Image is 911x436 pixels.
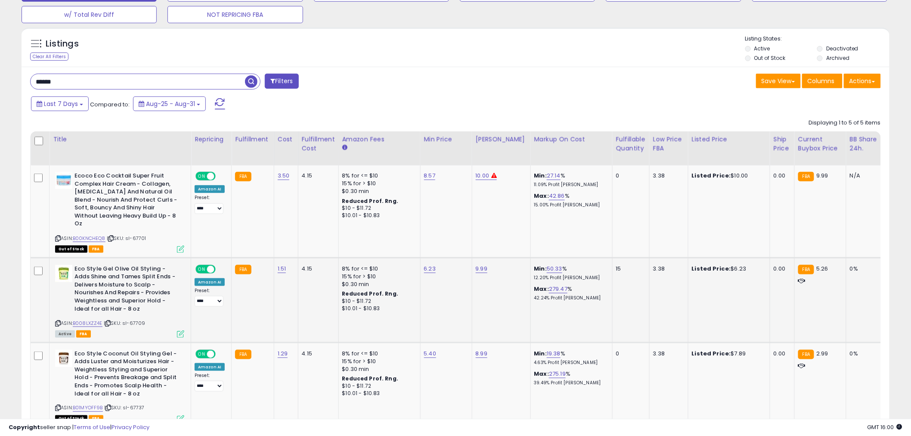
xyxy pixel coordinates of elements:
[530,131,612,165] th: The percentage added to the cost of goods (COGS) that forms the calculator for Min & Max prices.
[534,349,547,358] b: Min:
[534,380,606,386] p: 39.49% Profit [PERSON_NAME]
[868,423,902,431] span: 2025-09-8 16:00 GMT
[616,350,643,358] div: 0
[534,285,549,293] b: Max:
[476,135,527,144] div: [PERSON_NAME]
[547,265,562,273] a: 50.33
[107,235,146,242] span: | SKU: sl-67701
[549,285,567,293] a: 279.47
[342,375,399,382] b: Reduced Prof. Rng.
[342,180,414,187] div: 15% for > $10
[816,349,828,358] span: 2.99
[342,205,414,212] div: $10 - $11.72
[46,38,79,50] h5: Listings
[302,172,332,180] div: 4.15
[809,119,881,127] div: Displaying 1 to 5 of 5 items
[342,390,414,397] div: $10.01 - $10.83
[850,350,878,358] div: 0%
[22,6,157,23] button: w/ Total Rev Diff
[235,172,251,181] small: FBA
[195,185,225,193] div: Amazon AI
[534,171,547,180] b: Min:
[476,349,488,358] a: 8.99
[534,192,549,200] b: Max:
[90,100,130,109] span: Compared to:
[774,172,788,180] div: 0.00
[278,265,286,273] a: 1.51
[534,295,606,301] p: 42.24% Profit [PERSON_NAME]
[754,54,786,62] label: Out of Stock
[30,53,68,61] div: Clear All Filters
[826,45,858,52] label: Deactivated
[653,172,682,180] div: 3.38
[808,77,835,85] span: Columns
[534,265,547,273] b: Min:
[826,54,849,62] label: Archived
[798,172,814,181] small: FBA
[342,197,399,205] b: Reduced Prof. Rng.
[534,370,606,386] div: %
[774,350,788,358] div: 0.00
[534,202,606,208] p: 15.00% Profit [PERSON_NAME]
[802,74,843,88] button: Columns
[195,373,225,392] div: Preset:
[692,349,731,358] b: Listed Price:
[424,349,437,358] a: 5.40
[265,74,298,89] button: Filters
[342,358,414,365] div: 15% for > $10
[798,350,814,359] small: FBA
[692,171,731,180] b: Listed Price:
[76,330,91,338] span: FBA
[195,363,225,371] div: Amazon AI
[167,6,303,23] button: NOT REPRICING FBA
[74,423,110,431] a: Terms of Use
[196,173,207,180] span: ON
[73,405,103,412] a: B01MYOFF9B
[302,350,332,358] div: 4.15
[476,265,488,273] a: 9.99
[235,135,270,144] div: Fulfillment
[55,246,87,253] span: All listings that are currently out of stock and unavailable for purchase on Amazon
[55,265,184,337] div: ASIN:
[756,74,801,88] button: Save View
[55,330,75,338] span: All listings currently available for purchase on Amazon
[342,350,414,358] div: 8% for <= $10
[9,423,40,431] strong: Copyright
[214,350,228,358] span: OFF
[89,246,103,253] span: FBA
[195,278,225,286] div: Amazon AI
[278,135,294,144] div: Cost
[692,350,763,358] div: $7.89
[195,135,228,144] div: Repricing
[424,265,436,273] a: 6.23
[214,265,228,273] span: OFF
[74,265,179,315] b: Eco Style Gel Olive Oil Styling - Adds Shine and Tames Split Ends - Delivers Moisture to Scalp - ...
[342,144,347,152] small: Amazon Fees.
[55,172,72,189] img: 413U+LgMTeS._SL40_.jpg
[774,135,791,153] div: Ship Price
[816,171,828,180] span: 9.99
[616,135,646,153] div: Fulfillable Quantity
[653,135,685,153] div: Low Price FBA
[549,370,566,378] a: 275.19
[55,265,72,282] img: 41EOQbkCuXL._SL40_.jpg
[278,349,288,358] a: 1.29
[196,350,207,358] span: ON
[195,195,225,214] div: Preset:
[692,265,731,273] b: Listed Price:
[73,235,105,242] a: B00KNCHEQ8
[424,171,436,180] a: 8.57
[342,365,414,373] div: $0.30 min
[534,182,606,188] p: 11.09% Profit [PERSON_NAME]
[549,192,565,200] a: 42.86
[342,290,399,297] b: Reduced Prof. Rng.
[31,97,89,111] button: Last 7 Days
[424,135,468,144] div: Min Price
[342,187,414,195] div: $0.30 min
[9,424,149,432] div: seller snap | |
[133,97,206,111] button: Aug-25 - Aug-31
[798,135,843,153] div: Current Buybox Price
[73,320,102,327] a: B008LXZZ4E
[844,74,881,88] button: Actions
[653,350,682,358] div: 3.38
